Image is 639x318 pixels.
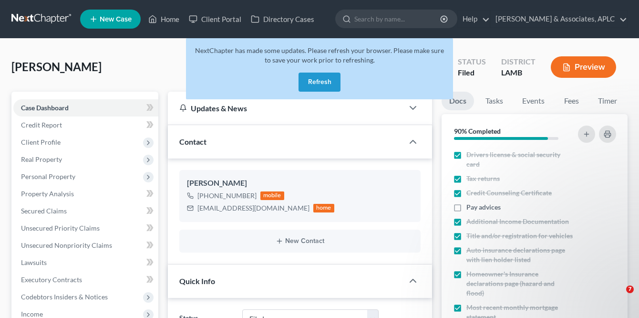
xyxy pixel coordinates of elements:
[144,11,184,28] a: Home
[466,150,573,169] span: Drivers license & social security card
[100,16,132,23] span: New Case
[13,202,158,220] a: Secured Claims
[458,11,490,28] a: Help
[21,276,82,284] span: Executory Contracts
[491,11,627,28] a: [PERSON_NAME] & Associates, APLC
[21,155,62,163] span: Real Property
[13,117,158,134] a: Credit Report
[197,191,257,201] div: [PHONE_NUMBER]
[13,254,158,271] a: Lawsuits
[454,127,501,135] strong: 90% Completed
[13,271,158,288] a: Executory Contracts
[21,224,100,232] span: Unsecured Priority Claims
[179,137,206,146] span: Contact
[313,204,334,212] div: home
[466,174,500,183] span: Tax returns
[501,56,536,67] div: District
[466,217,569,226] span: Additional Income Documentation
[13,237,158,254] a: Unsecured Nonpriority Claims
[13,185,158,202] a: Property Analysis
[184,11,246,28] a: Client Portal
[626,286,634,293] span: 7
[11,60,102,74] span: [PERSON_NAME]
[21,293,108,301] span: Codebtors Insiders & Notices
[187,237,413,245] button: New Contact
[197,203,309,213] div: [EMAIL_ADDRESS][DOMAIN_NAME]
[21,190,74,198] span: Property Analysis
[556,92,587,110] a: Fees
[478,92,511,110] a: Tasks
[21,138,61,146] span: Client Profile
[466,188,552,198] span: Credit Counseling Certificate
[21,172,75,180] span: Personal Property
[466,202,501,212] span: Pay advices
[13,99,158,117] a: Case Dashboard
[179,103,392,113] div: Updates & News
[607,286,629,308] iframe: Intercom live chat
[21,104,69,112] span: Case Dashboard
[260,191,284,200] div: mobile
[21,310,43,318] span: Income
[246,11,319,28] a: Directory Cases
[21,241,112,249] span: Unsecured Nonpriority Claims
[458,67,486,78] div: Filed
[354,10,442,28] input: Search by name...
[13,220,158,237] a: Unsecured Priority Claims
[442,92,474,110] a: Docs
[21,207,67,215] span: Secured Claims
[187,178,413,189] div: [PERSON_NAME]
[21,258,47,266] span: Lawsuits
[21,121,62,129] span: Credit Report
[299,73,340,92] button: Refresh
[501,67,536,78] div: LAMB
[590,92,625,110] a: Timer
[195,46,444,64] span: NextChapter has made some updates. Please refresh your browser. Please make sure to save your wor...
[551,56,616,78] button: Preview
[515,92,552,110] a: Events
[179,276,215,286] span: Quick Info
[458,56,486,67] div: Status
